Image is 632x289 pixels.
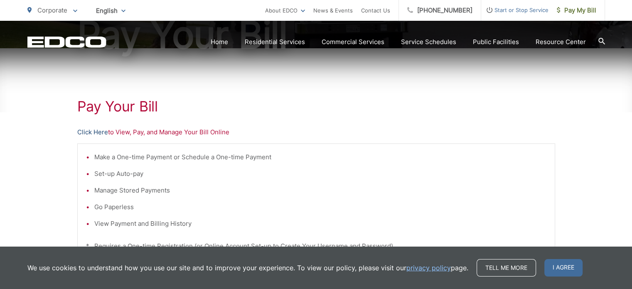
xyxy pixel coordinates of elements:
a: Click Here [77,127,108,137]
li: Set-up Auto-pay [94,169,546,179]
a: Commercial Services [322,37,384,47]
a: EDCD logo. Return to the homepage. [27,36,106,48]
a: Service Schedules [401,37,456,47]
a: Contact Us [361,5,390,15]
a: privacy policy [406,263,451,273]
a: Public Facilities [473,37,519,47]
span: Pay My Bill [557,5,596,15]
li: View Payment and Billing History [94,219,546,229]
p: * Requires a One-time Registration (or Online Account Set-up to Create Your Username and Password) [86,241,546,251]
a: Resource Center [536,37,586,47]
span: English [90,3,132,18]
a: News & Events [313,5,353,15]
p: to View, Pay, and Manage Your Bill Online [77,127,555,137]
span: I agree [544,259,583,277]
li: Manage Stored Payments [94,185,546,195]
a: Home [211,37,228,47]
a: Residential Services [245,37,305,47]
a: Tell me more [477,259,536,277]
li: Make a One-time Payment or Schedule a One-time Payment [94,152,546,162]
span: Corporate [37,6,67,14]
p: We use cookies to understand how you use our site and to improve your experience. To view our pol... [27,263,468,273]
a: About EDCO [265,5,305,15]
h1: Pay Your Bill [77,98,555,115]
li: Go Paperless [94,202,546,212]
